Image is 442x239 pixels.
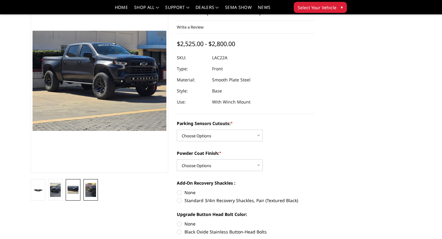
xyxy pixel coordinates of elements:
[177,221,314,227] label: None
[165,5,189,14] a: Support
[298,4,336,11] span: Select Your Vehicle
[177,74,207,85] dt: Material:
[177,120,314,127] label: Parking Sensors Cutouts:
[225,5,252,14] a: SEMA Show
[177,180,314,186] label: Add-On Recovery Shackles :
[212,74,250,85] dd: Smooth Plate Steel
[177,63,207,74] dt: Type:
[411,210,442,239] iframe: Chat Widget
[33,187,43,193] img: 2022-2025 Chevrolet Silverado 1500 - Freedom Series - Base Front Bumper (winch mount)
[68,186,78,194] img: 2022-2025 Chevrolet Silverado 1500 - Freedom Series - Base Front Bumper (winch mount)
[294,2,347,13] button: Select Your Vehicle
[177,150,314,156] label: Powder Coat Finish:
[115,5,128,14] a: Home
[212,63,223,74] dd: Front
[177,40,235,48] span: $2,525.00 - $2,800.00
[85,183,96,197] img: 2022-2025 Chevrolet Silverado 1500 - Freedom Series - Base Front Bumper (winch mount)
[50,183,61,197] img: 2022-2025 Chevrolet Silverado 1500 - Freedom Series - Base Front Bumper (winch mount)
[177,85,207,96] dt: Style:
[134,5,159,14] a: shop all
[341,4,343,10] span: ▾
[212,85,222,96] dd: Base
[212,52,227,63] dd: LAC22A
[212,96,250,108] dd: With Winch Mount
[196,5,219,14] a: Dealers
[258,5,270,14] a: News
[177,189,314,196] label: None
[177,24,204,30] a: Write a Review
[177,52,207,63] dt: SKU:
[177,229,314,235] label: Black Oxide Stainless Button-Head Bolts
[177,197,314,204] label: Standard 3/4in Recovery Shackles, Pair (Textured Black)
[177,96,207,108] dt: Use:
[177,211,314,217] label: Upgrade Button Head Bolt Color:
